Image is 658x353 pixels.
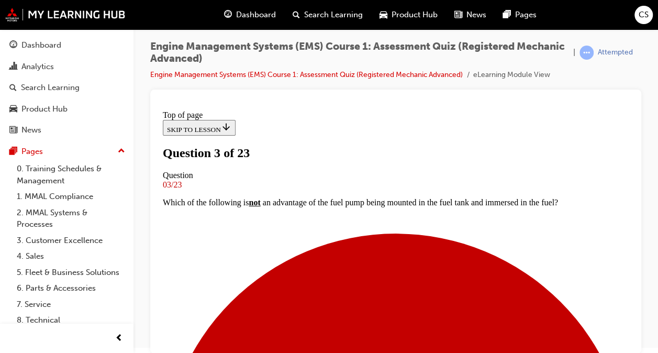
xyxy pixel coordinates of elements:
[4,64,470,74] div: Question
[9,105,17,114] span: car-icon
[4,74,470,83] div: 03/23
[634,6,653,24] button: CS
[4,120,129,140] a: News
[515,9,537,21] span: Pages
[9,126,17,135] span: news-icon
[150,70,463,79] a: Engine Management Systems (EMS) Course 1: Assessment Quiz (Registered Mechanic Advanced)
[90,92,102,101] u: not
[5,8,126,21] img: mmal
[115,332,123,345] span: prev-icon
[21,39,61,51] div: Dashboard
[503,8,511,21] span: pages-icon
[4,57,129,76] a: Analytics
[150,41,569,64] span: Engine Management Systems (EMS) Course 1: Assessment Quiz (Registered Mechanic Advanced)
[9,83,17,93] span: search-icon
[392,9,438,21] span: Product Hub
[13,161,129,189] a: 0. Training Schedules & Management
[21,61,54,73] div: Analytics
[236,9,276,21] span: Dashboard
[224,8,232,21] span: guage-icon
[284,4,371,26] a: search-iconSearch Learning
[4,36,129,55] a: Dashboard
[13,264,129,281] a: 5. Fleet & Business Solutions
[4,34,129,142] button: DashboardAnalyticsSearch LearningProduct HubNews
[13,296,129,313] a: 7. Service
[380,8,387,21] span: car-icon
[8,19,73,27] span: SKIP TO LESSON
[639,9,649,21] span: CS
[9,62,17,72] span: chart-icon
[454,8,462,21] span: news-icon
[579,46,594,60] span: learningRecordVerb_ATTEMPT-icon
[13,312,129,328] a: 8. Technical
[598,48,633,58] div: Attempted
[4,40,470,54] h1: Question 3 of 23
[13,248,129,264] a: 4. Sales
[13,205,129,233] a: 2. MMAL Systems & Processes
[21,146,43,158] div: Pages
[4,78,129,97] a: Search Learning
[13,189,129,205] a: 1. MMAL Compliance
[4,4,470,14] div: Top of page
[9,41,17,50] span: guage-icon
[21,103,68,115] div: Product Hub
[446,4,495,26] a: news-iconNews
[4,142,129,161] button: Pages
[13,233,129,249] a: 3. Customer Excellence
[21,124,41,136] div: News
[9,147,17,157] span: pages-icon
[4,14,77,29] button: SKIP TO LESSON
[216,4,284,26] a: guage-iconDashboard
[4,100,129,119] a: Product Hub
[118,145,125,158] span: up-icon
[371,4,446,26] a: car-iconProduct Hub
[293,8,300,21] span: search-icon
[4,92,470,101] p: Which of the following is an advantage of the fuel pump being mounted in the fuel tank and immers...
[21,82,80,94] div: Search Learning
[573,47,575,59] span: |
[304,9,363,21] span: Search Learning
[13,280,129,296] a: 6. Parts & Accessories
[466,9,486,21] span: News
[473,69,550,81] li: eLearning Module View
[495,4,545,26] a: pages-iconPages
